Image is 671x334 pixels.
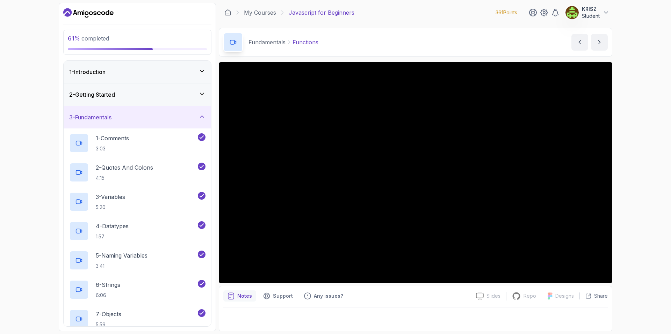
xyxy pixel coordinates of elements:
[96,145,129,152] p: 3:03
[96,193,125,201] p: 3 - Variables
[496,9,517,16] p: 361 Points
[486,292,500,299] p: Slides
[69,133,205,153] button: 1-Comments3:03
[300,290,347,302] button: Feedback button
[591,34,608,51] button: next content
[69,309,205,329] button: 7-Objects5:59
[259,290,297,302] button: Support button
[96,310,121,318] p: 7 - Objects
[64,106,211,128] button: 3-Fundamentals
[69,90,115,99] h3: 2 - Getting Started
[96,281,120,289] p: 6 - Strings
[223,290,256,302] button: notes button
[68,35,109,42] span: completed
[69,251,205,270] button: 5-Naming Variables3:41
[244,8,276,17] a: My Courses
[289,8,354,17] p: Javascript for Beginners
[273,292,293,299] p: Support
[96,292,120,299] p: 6:06
[96,204,125,211] p: 5:20
[64,61,211,83] button: 1-Introduction
[96,134,129,142] p: 1 - Comments
[565,6,579,19] img: user profile image
[96,251,147,260] p: 5 - Naming Variables
[224,9,231,16] a: Dashboard
[96,262,147,269] p: 3:41
[219,62,612,283] iframe: 11 - Functions
[69,68,106,76] h3: 1 - Introduction
[96,233,129,240] p: 1:57
[582,6,600,13] p: KRISZ
[579,292,608,299] button: Share
[555,292,574,299] p: Designs
[69,221,205,241] button: 4-Datatypes1:57
[96,175,153,181] p: 4:15
[96,321,121,328] p: 5:59
[582,13,600,20] p: Student
[314,292,343,299] p: Any issues?
[248,38,286,46] p: Fundamentals
[63,7,114,18] a: Dashboard
[68,35,80,42] span: 61 %
[237,292,252,299] p: Notes
[64,83,211,106] button: 2-Getting Started
[594,292,608,299] p: Share
[69,163,205,182] button: 2-Quotes And Colons4:15
[69,113,111,121] h3: 3 - Fundamentals
[293,38,318,46] p: Functions
[571,34,588,51] button: previous content
[524,292,536,299] p: Repo
[96,222,129,230] p: 4 - Datatypes
[96,163,153,172] p: 2 - Quotes And Colons
[69,280,205,299] button: 6-Strings6:06
[565,6,609,20] button: user profile imageKRISZStudent
[69,192,205,211] button: 3-Variables5:20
